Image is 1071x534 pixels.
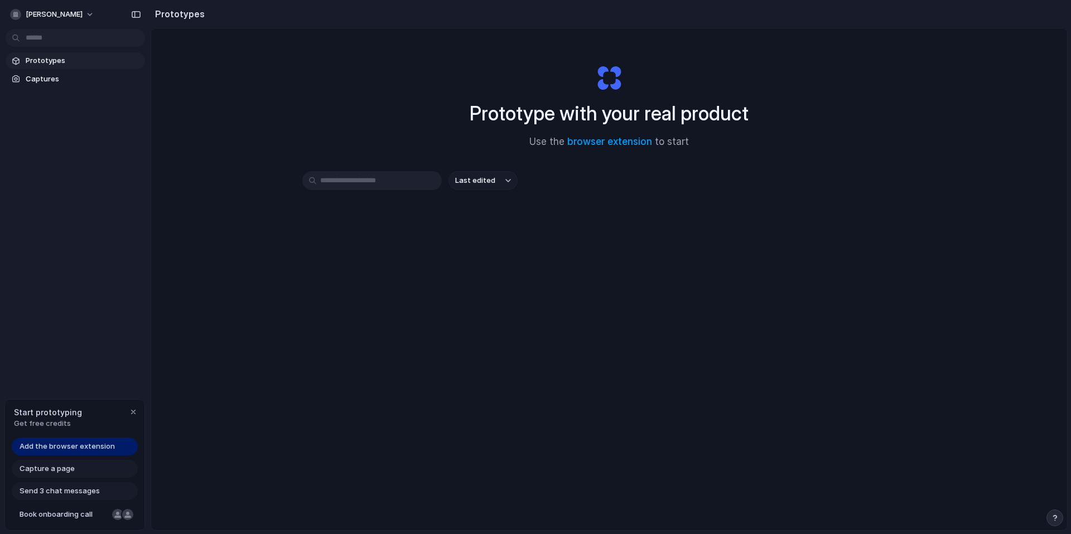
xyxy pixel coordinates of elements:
[111,508,124,521] div: Nicole Kubica
[14,418,82,429] span: Get free credits
[6,52,145,69] a: Prototypes
[12,506,138,523] a: Book onboarding call
[121,508,134,521] div: Christian Iacullo
[151,7,205,21] h2: Prototypes
[448,171,518,190] button: Last edited
[567,136,652,147] a: browser extension
[20,509,108,520] span: Book onboarding call
[6,6,100,23] button: [PERSON_NAME]
[14,406,82,418] span: Start prototyping
[26,74,141,85] span: Captures
[6,71,145,88] a: Captures
[26,55,141,66] span: Prototypes
[529,135,689,149] span: Use the to start
[20,441,115,452] span: Add the browser extension
[455,175,495,186] span: Last edited
[26,9,83,20] span: [PERSON_NAME]
[20,486,100,497] span: Send 3 chat messages
[20,463,75,474] span: Capture a page
[470,99,749,128] h1: Prototype with your real product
